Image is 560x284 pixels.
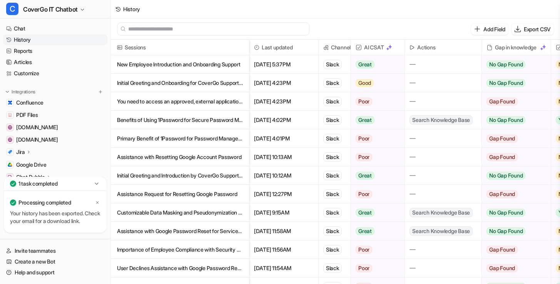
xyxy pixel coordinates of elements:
span: Great [356,116,374,124]
button: Gap Found [482,129,545,148]
span: Google Drive [16,161,47,169]
p: Your history has been exported. Check your email for a download link. [10,210,100,225]
span: [DATE] 4:23PM [252,92,315,111]
button: Great [351,222,400,240]
button: Poor [351,92,400,111]
button: Gap Found [482,240,545,259]
img: Chat Bubble [8,175,12,179]
span: [DOMAIN_NAME] [16,123,58,131]
p: Jira [16,148,25,156]
button: No Gap Found [482,55,545,74]
span: Sessions [114,40,246,55]
span: Channel [322,40,348,55]
span: Search Knowledge Base [410,115,473,125]
span: Great [356,61,374,68]
span: Search Knowledge Base [410,208,473,217]
span: No Gap Found [486,172,525,179]
span: [DATE] 11:56AM [252,240,315,259]
span: Great [356,172,374,179]
a: community.atlassian.com[DOMAIN_NAME] [3,122,107,133]
button: No Gap Found [482,203,545,222]
a: PDF FilesPDF Files [3,110,107,120]
button: Add Field [471,24,508,35]
div: Gap in knowledge [485,40,548,55]
span: [DATE] 11:58AM [252,222,315,240]
img: support.atlassian.com [8,137,12,142]
span: Good [356,79,374,87]
span: AI CSAT [354,40,401,55]
img: expand menu [5,89,10,95]
button: Export CSV [512,24,554,35]
a: support.atlassian.com[DOMAIN_NAME] [3,134,107,145]
span: [DATE] 12:27PM [252,185,315,203]
p: Add Field [483,25,505,33]
button: Great [351,55,400,74]
h2: Actions [417,40,435,55]
p: Integrations [12,89,35,95]
span: Poor [356,98,372,105]
a: Reports [3,46,107,56]
button: Gap Found [482,92,545,111]
span: [DATE] 5:37PM [252,55,315,74]
span: No Gap Found [486,79,525,87]
span: Poor [356,190,372,198]
button: Poor [351,148,400,166]
span: Great [356,209,374,216]
div: Slack [323,208,342,217]
img: PDF Files [8,113,12,117]
span: Poor [356,135,372,142]
span: Gap Found [486,264,518,272]
button: Poor [351,240,400,259]
span: [DATE] 10:12AM [252,166,315,185]
button: Poor [351,129,400,148]
button: Great [351,166,400,185]
a: History [3,34,107,45]
p: Assistance with Google Password Reset for Service Desk Access [117,222,243,240]
span: Search Knowledge Base [410,227,473,236]
button: No Gap Found [482,166,545,185]
p: Assistance with Resetting Google Account Password [117,148,243,166]
img: Jira [8,150,12,154]
a: ConfluenceConfluence [3,97,107,108]
div: Slack [323,134,342,143]
p: Importance of Employee Compliance with Security Policies [117,240,243,259]
div: Slack [323,115,342,125]
span: Poor [356,153,372,161]
p: You need to access an approved, external application on the web for the first time. You navigate ... [117,92,243,111]
div: Slack [323,97,342,106]
button: No Gap Found [482,111,545,129]
div: Slack [323,78,342,88]
span: Gap Found [486,190,518,198]
a: Chat [3,23,107,34]
button: No Gap Found [482,222,545,240]
div: Slack [323,264,342,273]
button: No Gap Found [482,74,545,92]
button: Gap Found [482,185,545,203]
p: User Declines Assistance with Google Password Reset [117,259,243,277]
div: Slack [323,152,342,162]
p: New Employee Introduction and Onboarding Support [117,55,243,74]
p: Customizable Data Masking and Pseudonymization Capabilities in CoverGo [117,203,243,222]
a: Invite teammates [3,245,107,256]
p: Processing completed [18,199,71,206]
a: Articles [3,57,107,68]
span: [DATE] 11:54AM [252,259,315,277]
button: Integrations [3,88,38,96]
p: Assistance Request for Resetting Google Password [117,185,243,203]
p: Initial Greeting and Onboarding for CoverGo Support Bot [117,74,243,92]
button: Gap Found [482,148,545,166]
img: community.atlassian.com [8,125,12,130]
span: Gap Found [486,98,518,105]
p: Initial Greeting and Introduction by CoverGo Support Bot [117,166,243,185]
button: Poor [351,259,400,277]
span: Poor [356,264,372,272]
p: Chat Bubble [16,173,45,181]
span: [DOMAIN_NAME] [16,136,58,144]
div: Slack [323,189,342,199]
img: menu_add.svg [98,89,103,95]
div: Slack [323,171,342,180]
button: Poor [351,185,400,203]
span: Gap Found [486,135,518,142]
span: [DATE] 10:13AM [252,148,315,166]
